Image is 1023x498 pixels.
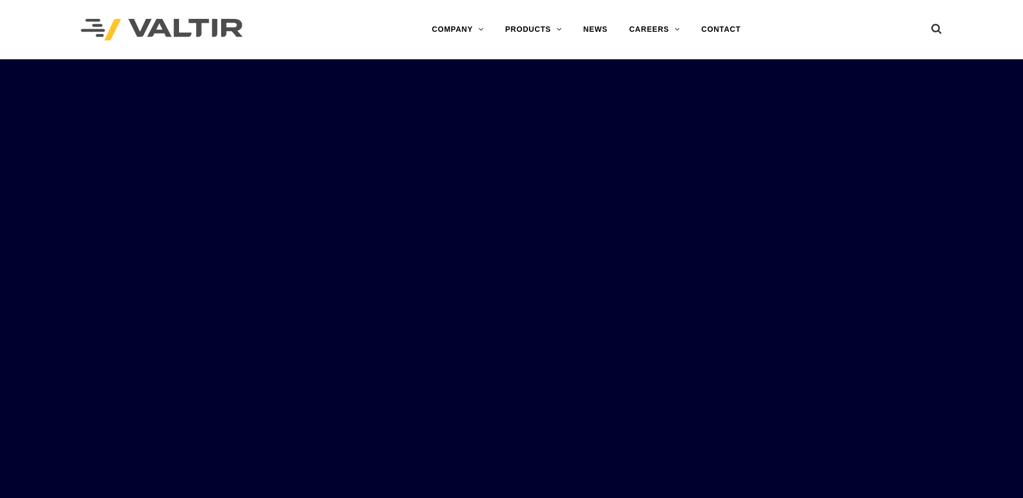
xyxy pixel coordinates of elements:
a: PRODUCTS [495,19,573,40]
a: COMPANY [421,19,495,40]
img: Valtir [81,19,243,41]
a: CONTACT [691,19,752,40]
a: CAREERS [619,19,691,40]
a: NEWS [573,19,619,40]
